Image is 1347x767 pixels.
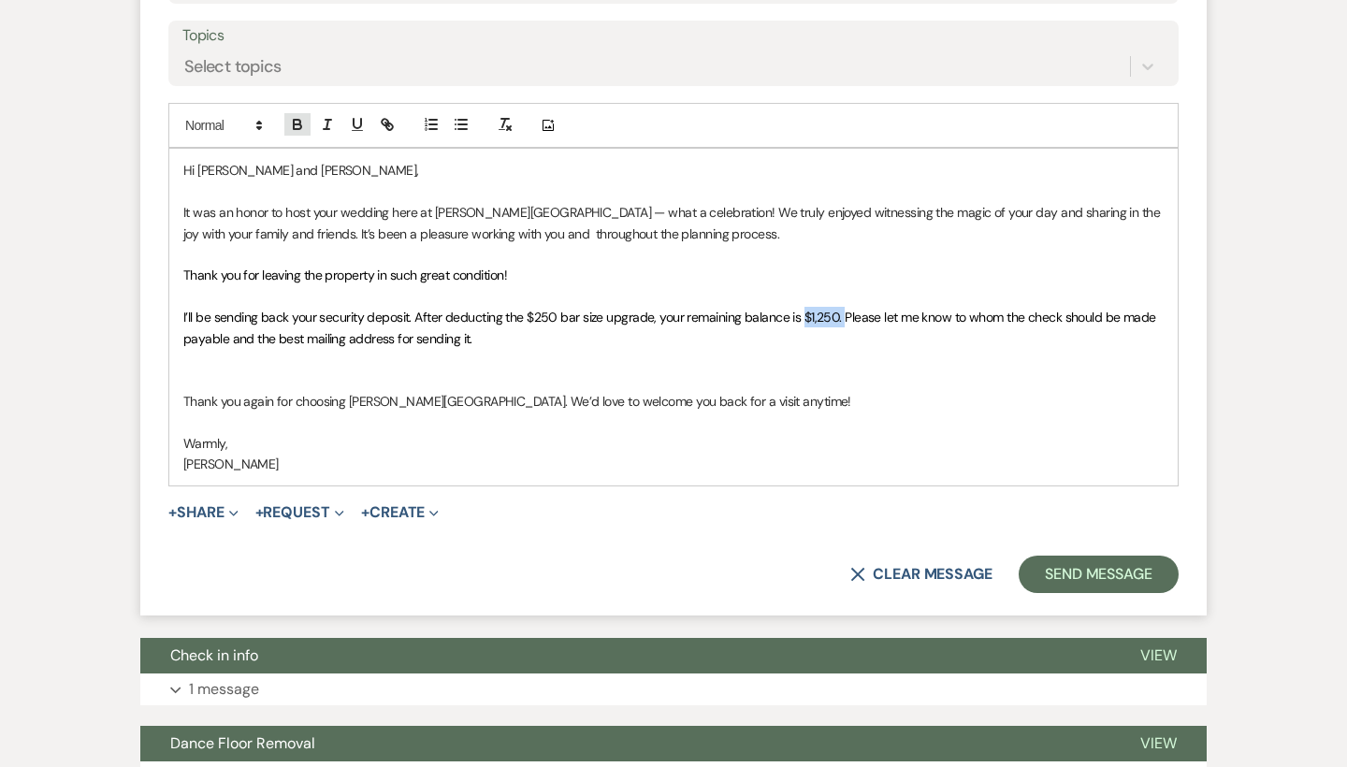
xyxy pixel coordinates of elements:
div: Select topics [184,54,282,80]
button: View [1110,638,1207,673]
span: View [1140,733,1177,753]
button: Check in info [140,638,1110,673]
span: + [361,505,369,520]
p: Warmly, [183,433,1164,454]
label: Topics [182,22,1165,50]
button: Send Message [1019,556,1179,593]
p: [PERSON_NAME] [183,454,1164,474]
span: Dance Floor Removal [170,733,315,753]
span: Check in info [170,645,258,665]
span: + [168,505,177,520]
span: I’ll be sending back your security deposit. After deducting the $250 bar size upgrade, your remai... [183,309,1159,346]
button: Share [168,505,239,520]
button: View [1110,726,1207,761]
button: Create [361,505,439,520]
p: Hi [PERSON_NAME] and [PERSON_NAME], [183,160,1164,181]
button: Dance Floor Removal [140,726,1110,761]
p: It was an honor to host your wedding here at [PERSON_NAME][GEOGRAPHIC_DATA] — what a celebration!... [183,202,1164,244]
p: 1 message [189,677,259,702]
button: Clear message [850,567,992,582]
span: Thank you for leaving the property in such great condition! [183,267,507,283]
span: View [1140,645,1177,665]
p: Thank you again for choosing [PERSON_NAME][GEOGRAPHIC_DATA]. We’d love to welcome you back for a ... [183,391,1164,412]
button: 1 message [140,673,1207,705]
span: + [255,505,264,520]
button: Request [255,505,344,520]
